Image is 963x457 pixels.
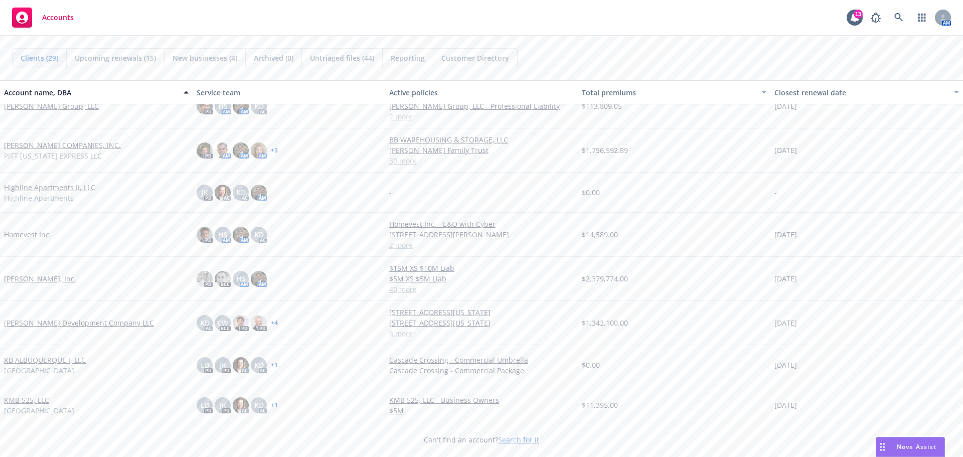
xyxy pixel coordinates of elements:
[774,145,797,156] span: [DATE]
[21,53,58,63] span: Clients (29)
[193,80,385,104] button: Service team
[389,87,574,98] div: Active policies
[4,101,99,111] a: [PERSON_NAME] Group, LLC
[912,8,932,28] a: Switch app
[271,362,278,368] a: + 1
[201,400,209,410] span: LB
[254,101,264,111] span: KD
[582,229,618,240] span: $14,589.00
[389,365,574,376] a: Cascade Crossing - Commercial Package
[236,273,246,284] span: HS
[271,320,278,326] a: + 4
[774,87,948,98] div: Closest renewal date
[4,140,121,150] a: [PERSON_NAME] COMPANIES, INC.
[4,355,86,365] a: KB ALBUQUERQUE I, LLC
[202,187,208,198] span: JK
[582,273,628,284] span: $2,379,774.00
[236,187,246,198] span: KD
[4,395,49,405] a: KMB 525, LLC
[389,307,574,318] a: [STREET_ADDRESS][US_STATE]
[201,360,209,370] span: LB
[774,187,777,198] span: -
[173,53,237,63] span: New businesses (4)
[854,10,863,19] div: 13
[75,53,156,63] span: Upcoming renewals (15)
[4,87,178,98] div: Account name, DBA
[197,227,213,243] img: photo
[200,318,210,328] span: KD
[4,229,51,240] a: Homevest Inc.
[218,101,228,111] span: HS
[4,405,74,416] span: [GEOGRAPHIC_DATA]
[578,80,770,104] button: Total premiums
[220,360,226,370] span: JK
[389,405,574,416] a: $5M
[389,240,574,250] a: 2 more
[218,229,228,240] span: HS
[389,328,574,339] a: 6 more
[220,400,226,410] span: JK
[254,360,264,370] span: KD
[582,145,628,156] span: $1,756,592.89
[197,98,213,114] img: photo
[385,80,578,104] button: Active policies
[582,101,622,111] span: $113,809.05
[233,315,249,331] img: photo
[389,101,574,111] a: [PERSON_NAME] Group, LLC - Professional Liability
[215,142,231,159] img: photo
[251,271,267,287] img: photo
[389,355,574,365] a: Cascade Crossing - Commercial Umbrella
[774,101,797,111] span: [DATE]
[897,442,936,451] span: Nova Assist
[389,263,574,273] a: $15M XS $10M Liab
[391,53,425,63] span: Reporting
[233,397,249,413] img: photo
[582,87,755,98] div: Total premiums
[582,318,628,328] span: $1,342,100.00
[233,142,249,159] img: photo
[582,360,600,370] span: $0.00
[389,134,574,145] a: BB WAREHOUSING & STORAGE, LLC
[424,434,539,445] span: Can't find an account?
[251,142,267,159] img: photo
[889,8,909,28] a: Search
[217,318,228,328] span: CW
[582,400,618,410] span: $11,395.00
[233,357,249,373] img: photo
[233,227,249,243] img: photo
[310,53,374,63] span: Untriaged files (44)
[4,150,102,161] span: PITT [US_STATE] EXPRESS LLC
[389,187,392,198] span: -
[774,273,797,284] span: [DATE]
[389,145,574,156] a: [PERSON_NAME] Family Trust
[254,400,264,410] span: KD
[389,111,574,122] a: 2 more
[4,193,74,203] span: Highline Apartments
[42,14,74,22] span: Accounts
[876,437,945,457] button: Nova Assist
[4,273,76,284] a: [PERSON_NAME], Inc.
[389,284,574,294] a: 40 more
[251,185,267,201] img: photo
[4,182,95,193] a: Highline Apartments II, LLC
[254,53,293,63] span: Archived (0)
[271,402,278,408] a: + 1
[770,80,963,104] button: Closest renewal date
[774,400,797,410] span: [DATE]
[441,53,509,63] span: Customer Directory
[389,395,574,405] a: KMB 525, LLC - Business Owners
[498,435,539,444] a: Search for it
[774,360,797,370] span: [DATE]
[197,87,381,98] div: Service team
[197,142,213,159] img: photo
[774,229,797,240] span: [DATE]
[389,229,574,240] a: [STREET_ADDRESS][PERSON_NAME]
[215,271,231,287] img: photo
[774,318,797,328] span: [DATE]
[197,271,213,287] img: photo
[389,219,574,229] a: Homevest Inc. - E&O with Cyber
[4,318,154,328] a: [PERSON_NAME] Development Company LLC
